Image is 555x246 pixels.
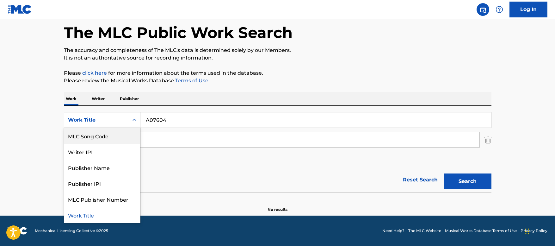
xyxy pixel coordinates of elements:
[484,132,491,148] img: Delete Criterion
[174,78,208,84] a: Terms of Use
[64,112,491,192] form: Search Form
[496,6,503,13] img: help
[90,92,107,105] p: Writer
[64,207,140,223] div: Work Title
[525,222,529,241] div: Drag
[8,227,27,235] img: logo
[8,5,32,14] img: MLC Logo
[82,70,107,76] a: click here
[64,144,140,160] div: Writer IPI
[408,228,441,234] a: The MLC Website
[64,128,140,144] div: MLC Song Code
[444,173,491,189] button: Search
[64,77,491,85] p: Please review the Musical Works Database
[521,228,547,234] a: Privacy Policy
[118,92,141,105] p: Publisher
[523,216,555,246] iframe: Chat Widget
[64,69,491,77] p: Please for more information about the terms used in the database.
[68,116,125,124] div: Work Title
[64,47,491,54] p: The accuracy and completeness of The MLC's data is determined solely by our Members.
[35,228,108,234] span: Mechanical Licensing Collective © 2025
[64,92,78,105] p: Work
[268,199,287,212] p: No results
[64,23,293,42] h1: The MLC Public Work Search
[400,173,441,187] a: Reset Search
[64,191,140,207] div: MLC Publisher Number
[493,3,506,16] div: Help
[477,3,489,16] a: Public Search
[382,228,404,234] a: Need Help?
[64,175,140,191] div: Publisher IPI
[64,160,140,175] div: Publisher Name
[479,6,487,13] img: search
[445,228,517,234] a: Musical Works Database Terms of Use
[64,54,491,62] p: It is not an authoritative source for recording information.
[509,2,547,17] a: Log In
